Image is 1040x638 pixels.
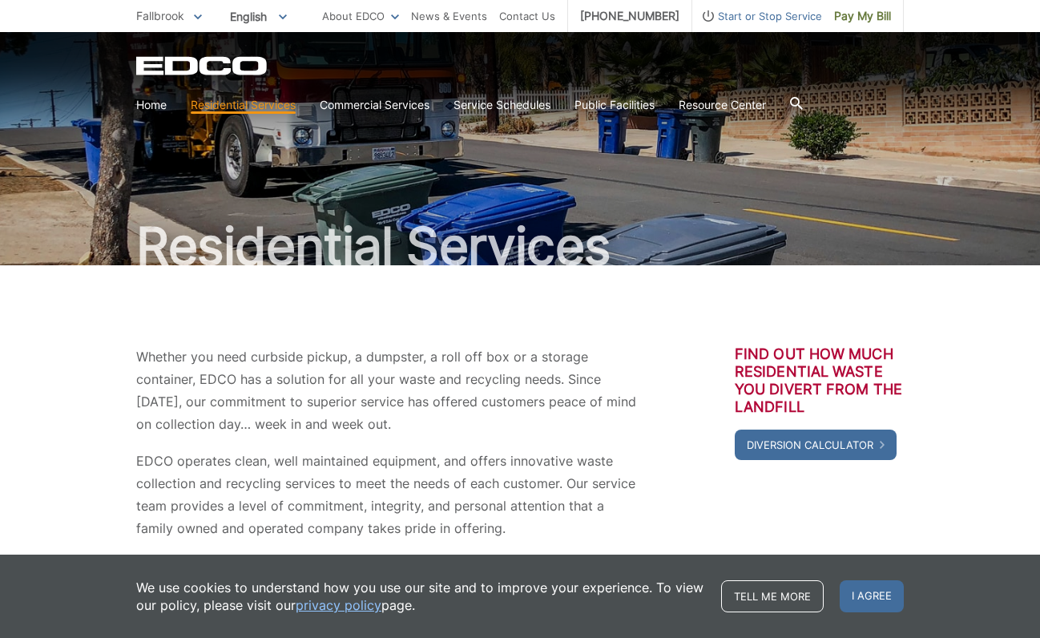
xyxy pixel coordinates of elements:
a: Diversion Calculator [735,430,897,460]
a: About EDCO [322,7,399,25]
span: Pay My Bill [834,7,891,25]
a: Resource Center [679,96,766,114]
span: I agree [840,580,904,612]
p: EDCO operates clean, well maintained equipment, and offers innovative waste collection and recycl... [136,450,638,539]
span: English [218,3,299,30]
p: Whether you need curbside pickup, a dumpster, a roll off box or a storage container, EDCO has a s... [136,345,638,435]
a: Home [136,96,167,114]
h1: Residential Services [136,220,904,272]
a: Public Facilities [574,96,655,114]
a: privacy policy [296,596,381,614]
a: News & Events [411,7,487,25]
a: EDCD logo. Return to the homepage. [136,56,269,75]
p: We use cookies to understand how you use our site and to improve your experience. To view our pol... [136,579,705,614]
a: Tell me more [721,580,824,612]
a: Contact Us [499,7,555,25]
a: Commercial Services [320,96,429,114]
span: Fallbrook [136,9,184,22]
h3: Find out how much residential waste you divert from the landfill [735,345,904,416]
a: Service Schedules [453,96,550,114]
a: Residential Services [191,96,296,114]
